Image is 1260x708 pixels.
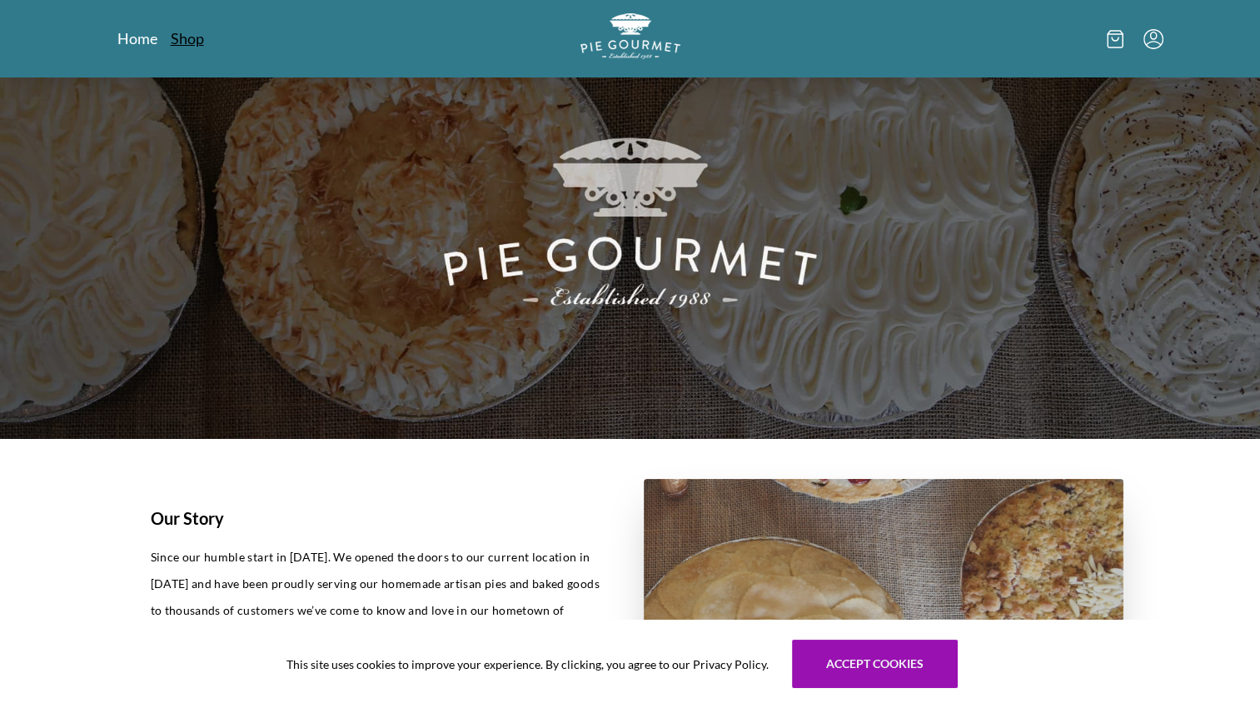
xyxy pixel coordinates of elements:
[580,13,680,64] a: Logo
[286,656,769,673] span: This site uses cookies to improve your experience. By clicking, you agree to our Privacy Policy.
[117,28,157,48] a: Home
[1143,29,1163,49] button: Menu
[151,506,604,531] h1: Our Story
[151,544,604,704] p: Since our humble start in [DATE]. We opened the doors to our current location in [DATE] and have ...
[580,13,680,59] img: logo
[792,640,958,688] button: Accept cookies
[171,28,204,48] a: Shop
